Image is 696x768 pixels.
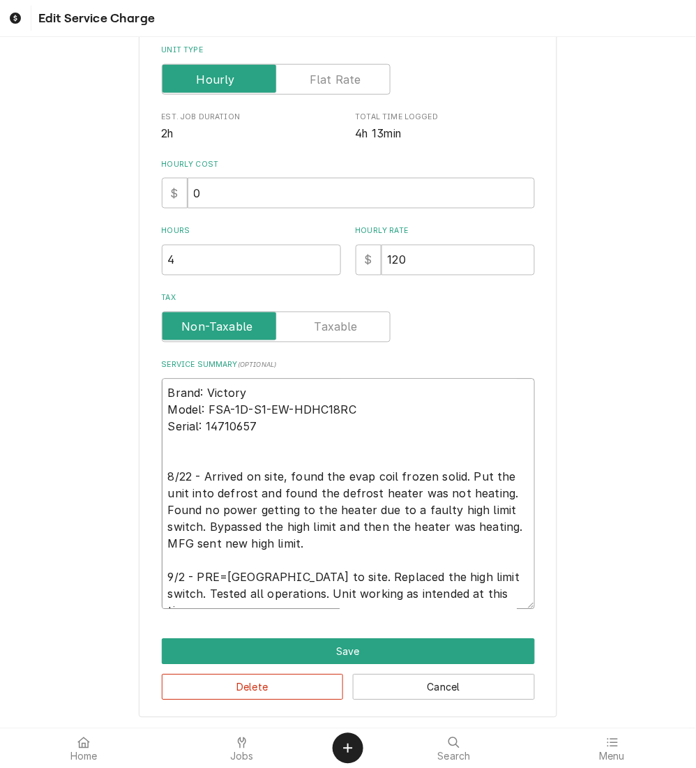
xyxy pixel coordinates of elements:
[3,6,28,31] a: Go to Invoices
[162,639,535,665] button: Save
[34,9,155,28] span: Edit Service Charge
[162,665,535,700] div: Button Group Row
[162,293,535,304] label: Tax
[356,127,402,140] span: 4h 13min
[162,675,344,700] button: Delete
[599,751,625,762] span: Menu
[162,159,535,170] label: Hourly Cost
[162,45,535,94] div: Unit Type
[162,639,535,665] div: Button Group Row
[162,226,341,237] label: Hours
[162,178,188,209] div: $
[356,126,535,142] span: Total Time Logged
[6,732,162,765] a: Home
[162,293,535,342] div: Tax
[356,112,535,142] div: Total Time Logged
[162,379,535,610] textarea: Brand: Victory Model: FSA-1D-S1-EW-HDHC18RC Serial: 14710657 8/22 - Arrived on site, found the ev...
[356,245,381,276] div: $
[230,751,254,762] span: Jobs
[162,45,535,56] label: Unit Type
[162,360,535,371] label: Service Summary
[333,733,363,764] button: Create Object
[162,126,341,142] span: Est. Job Duration
[70,751,98,762] span: Home
[162,112,341,142] div: Est. Job Duration
[356,226,535,276] div: [object Object]
[164,732,321,765] a: Jobs
[162,639,535,700] div: Button Group
[162,159,535,209] div: Hourly Cost
[353,675,535,700] button: Cancel
[534,732,691,765] a: Menu
[162,360,535,610] div: Service Summary
[238,361,277,369] span: ( optional )
[356,112,535,123] span: Total Time Logged
[162,112,341,123] span: Est. Job Duration
[376,732,533,765] a: Search
[162,226,341,276] div: [object Object]
[438,751,471,762] span: Search
[162,127,174,140] span: 2h
[356,226,535,237] label: Hourly Rate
